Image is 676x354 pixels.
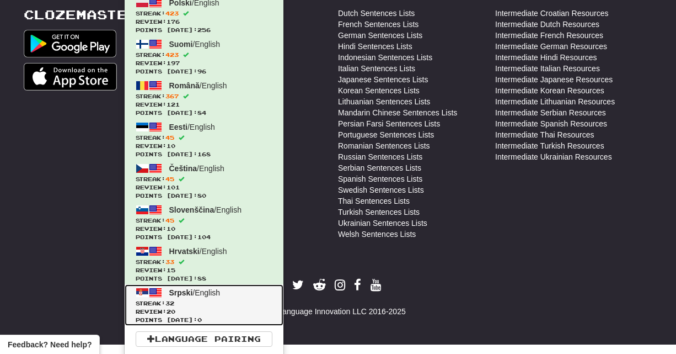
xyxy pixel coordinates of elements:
[165,300,174,307] span: 32
[169,164,224,173] span: / English
[169,205,242,214] span: / English
[338,8,415,19] a: Dutch Sentences Lists
[169,288,193,297] span: Srpski
[125,119,283,160] a: Eesti/EnglishStreak:45 Review:10Points [DATE]:168
[338,41,412,52] a: Hindi Sentences Lists
[495,19,599,30] a: Intermediate Dutch Resources
[24,30,116,57] img: Get it on Google Play
[136,274,272,283] span: Points [DATE]: 88
[165,258,174,265] span: 33
[338,118,440,129] a: Persian Farsi Sentences Lists
[338,107,457,118] a: Mandarin Chinese Sentences Lists
[169,81,200,90] span: Română
[495,30,603,41] a: Intermediate French Resources
[338,140,430,151] a: Romanian Sentences Lists
[136,299,272,308] span: Streak:
[338,173,422,184] a: Spanish Sentences Lists
[125,77,283,119] a: Română/EnglishStreak:367 Review:121Points [DATE]:84
[169,40,193,49] span: Suomi
[136,26,272,34] span: Points [DATE]: 256
[338,52,432,63] a: Indonesian Sentences Lists
[136,175,272,183] span: Streak:
[338,129,434,140] a: Portuguese Sentences Lists
[169,205,214,214] span: Slovenščina
[165,176,174,182] span: 45
[125,160,283,202] a: Čeština/EnglishStreak:45 Review:101Points [DATE]:80
[136,101,272,109] span: Review: 121
[495,8,608,19] a: Intermediate Croatian Resources
[338,162,421,173] a: Serbian Sentences Lists
[338,151,422,162] a: Russian Sentences Lists
[136,192,272,200] span: Points [DATE]: 80
[136,316,272,324] span: Points [DATE]: 0
[169,40,221,49] span: / English
[338,196,410,207] a: Thai Sentences Lists
[495,107,606,118] a: Intermediate Serbian Resources
[165,10,179,17] span: 423
[169,288,221,297] span: / English
[495,118,607,129] a: Intermediate Spanish Resources
[495,41,607,52] a: Intermediate German Resources
[24,306,652,317] div: © Language Innovation LLC 2016-2025
[169,123,215,131] span: / English
[338,74,428,85] a: Japanese Sentences Lists
[169,247,200,256] span: Hrvatski
[169,123,187,131] span: Eesti
[136,183,272,192] span: Review: 101
[169,164,197,173] span: Čeština
[125,202,283,243] a: Slovenščina/EnglishStreak:45 Review:10Points [DATE]:104
[495,129,594,140] a: Intermediate Thai Resources
[136,225,272,233] span: Review: 10
[125,284,283,326] a: Srpski/EnglishStreak:32 Review:20Points [DATE]:0
[338,19,419,30] a: French Sentences Lists
[165,93,179,99] span: 367
[338,207,420,218] a: Turkish Sentences Lists
[125,243,283,284] a: Hrvatski/EnglishStreak:33 Review:15Points [DATE]:88
[136,18,272,26] span: Review: 176
[338,184,424,196] a: Swedish Sentences Lists
[8,339,92,350] span: Open feedback widget
[495,85,604,96] a: Intermediate Korean Resources
[165,134,174,141] span: 45
[136,258,272,266] span: Streak:
[495,140,604,151] a: Intermediate Turkish Resources
[136,331,272,347] a: Language Pairing
[136,59,272,67] span: Review: 197
[136,142,272,150] span: Review: 10
[338,218,427,229] a: Ukrainian Sentences Lists
[338,96,430,107] a: Lithuanian Sentences Lists
[495,151,612,162] a: Intermediate Ukrainian Resources
[136,266,272,274] span: Review: 15
[165,217,174,224] span: 45
[338,63,415,74] a: Italian Sentences Lists
[136,150,272,158] span: Points [DATE]: 168
[24,8,138,22] a: Clozemaster
[136,92,272,101] span: Streak:
[169,81,227,90] span: / English
[495,52,597,63] a: Intermediate Hindi Resources
[136,9,272,18] span: Streak:
[495,96,615,107] a: Intermediate Lithuanian Resources
[338,30,422,41] a: German Sentences Lists
[136,109,272,117] span: Points [DATE]: 84
[24,63,117,91] img: Get it on App Store
[495,63,600,74] a: Intermediate Italian Resources
[169,247,227,256] span: / English
[136,233,272,241] span: Points [DATE]: 104
[338,85,420,96] a: Korean Sentences Lists
[495,74,613,85] a: Intermediate Japanese Resources
[136,51,272,59] span: Streak:
[125,36,283,77] a: Suomi/EnglishStreak:423 Review:197Points [DATE]:96
[136,67,272,76] span: Points [DATE]: 96
[136,308,272,316] span: Review: 20
[136,134,272,142] span: Streak:
[338,229,416,240] a: Welsh Sentences Lists
[165,51,179,58] span: 423
[136,216,272,225] span: Streak:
